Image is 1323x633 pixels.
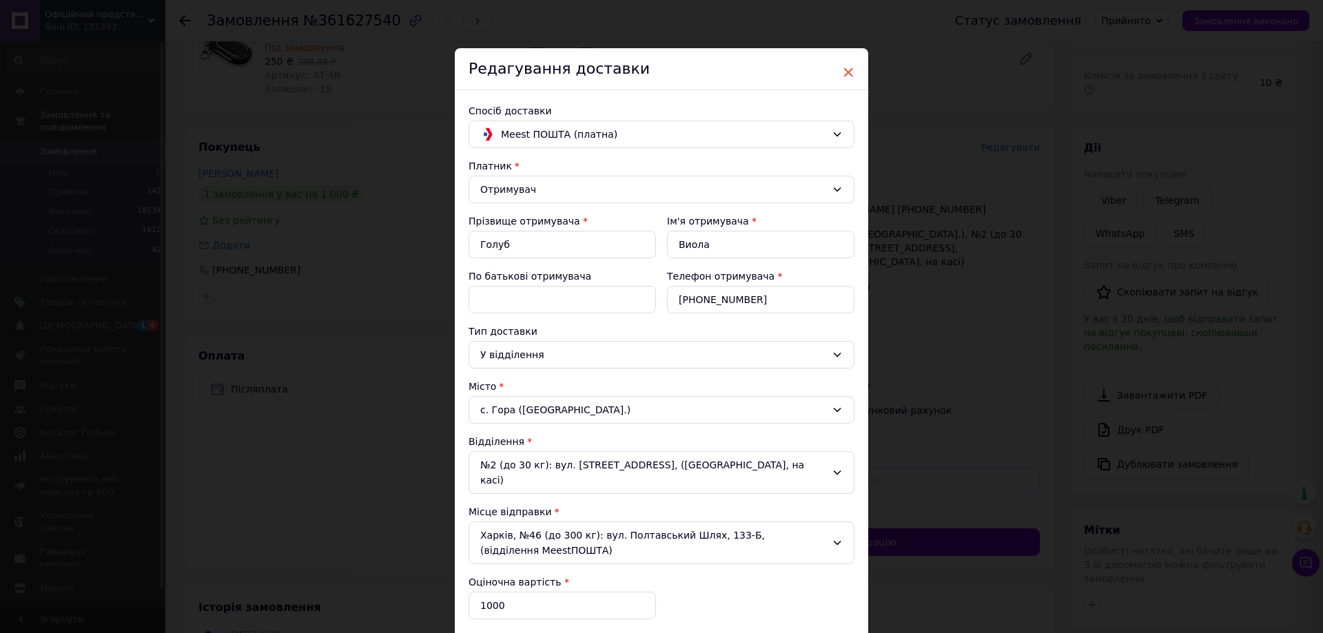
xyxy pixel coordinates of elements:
div: с. Гора ([GEOGRAPHIC_DATA].) [469,396,854,424]
div: Відділення [469,435,854,448]
label: Прізвище отримувача [469,216,580,227]
label: Ім'я отримувача [667,216,749,227]
div: №2 (до 30 кг): вул. [STREET_ADDRESS], ([GEOGRAPHIC_DATA], на касі) [469,451,854,494]
label: Телефон отримувача [667,271,775,282]
div: Редагування доставки [455,48,868,90]
span: Meest ПОШТА (платна) [501,127,826,142]
span: × [842,61,854,84]
div: Місто [469,380,854,393]
input: Наприклад, 055 123 45 67 [667,286,854,313]
div: Отримувач [480,182,826,197]
label: Оціночна вартість [469,577,561,588]
div: Платник [469,159,854,173]
div: Тип доставки [469,324,854,338]
label: По батькові отримувача [469,271,591,282]
div: У відділення [480,347,826,362]
div: Спосіб доставки [469,104,854,118]
div: Місце відправки [469,505,854,519]
div: Харків, №46 (до 300 кг): вул. Полтавський Шлях, 133-Б, (відділення MeestПОШТА) [469,521,854,564]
